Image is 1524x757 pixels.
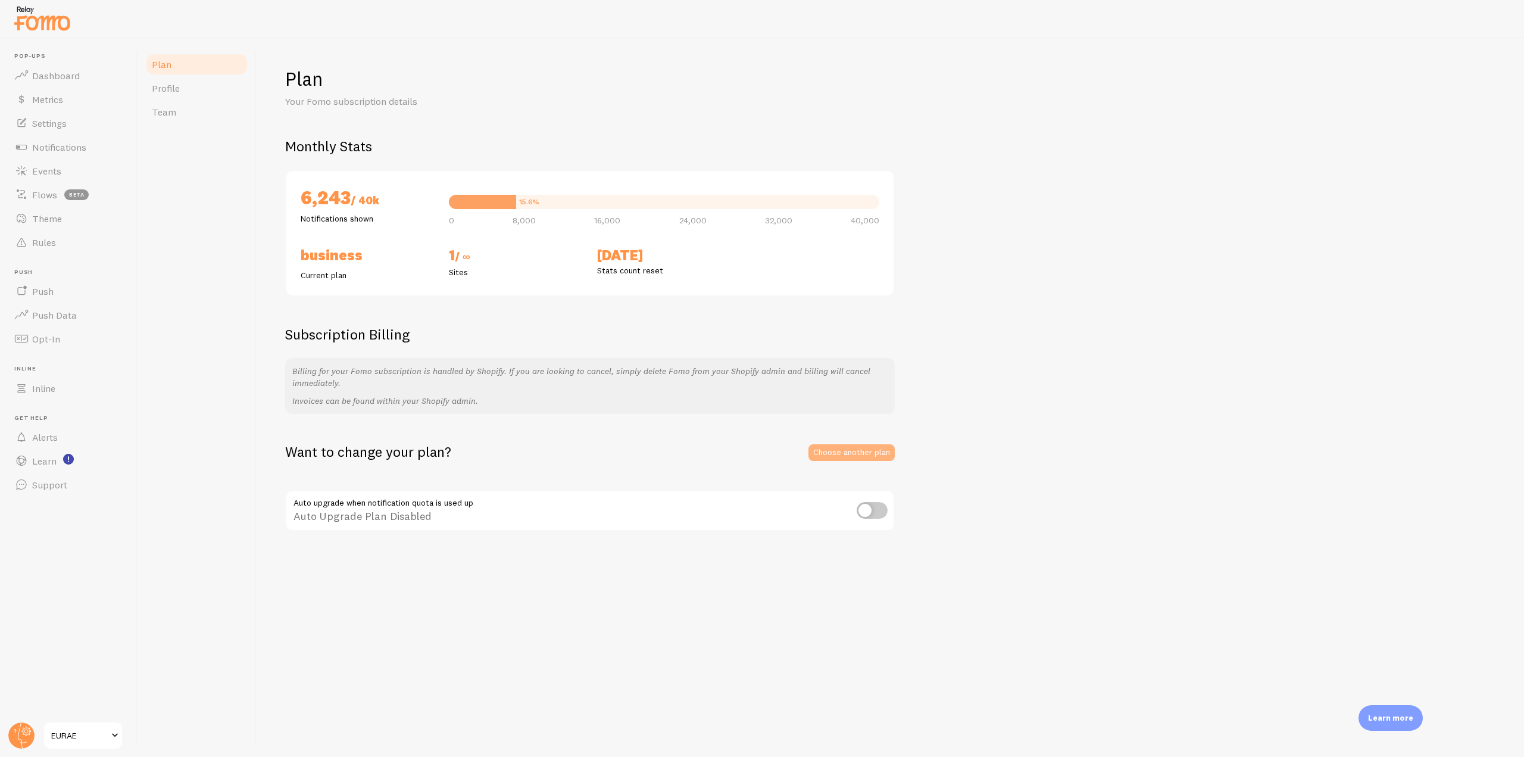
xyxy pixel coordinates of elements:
span: 8,000 [513,216,536,225]
span: Alerts [32,431,58,443]
p: Your Fomo subscription details [285,95,571,108]
span: Team [152,106,176,118]
span: 32,000 [765,216,792,225]
a: Alerts [7,425,130,449]
svg: <p>Watch New Feature Tutorials!</p> [63,454,74,465]
span: EURAE [51,728,108,743]
a: Theme [7,207,130,230]
span: Support [32,479,67,491]
p: Stats count reset [597,264,731,276]
div: Auto Upgrade Plan Disabled [285,490,895,533]
a: Plan [145,52,249,76]
span: Push [32,285,54,297]
span: Inline [32,382,55,394]
span: Events [32,165,61,177]
a: Learn [7,449,130,473]
span: 16,000 [594,216,620,225]
span: Pop-ups [14,52,130,60]
a: Flows beta [7,183,130,207]
a: Dashboard [7,64,130,88]
p: Billing for your Fomo subscription is handled by Shopify. If you are looking to cancel, simply de... [292,365,888,389]
span: 24,000 [679,216,707,225]
div: 15.6% [519,198,539,205]
span: Get Help [14,415,130,422]
span: Opt-In [32,333,60,345]
a: Events [7,159,130,183]
a: Support [7,473,130,497]
span: Dashboard [32,70,80,82]
a: Push Data [7,303,130,327]
span: Learn [32,455,57,467]
p: Notifications shown [301,213,435,225]
span: Theme [32,213,62,225]
a: Metrics [7,88,130,111]
a: Opt-In [7,327,130,351]
span: / 40k [351,194,379,207]
p: Sites [449,266,583,278]
a: Inline [7,376,130,400]
span: beta [64,189,89,200]
div: Learn more [1359,705,1423,731]
span: Push Data [32,309,77,321]
span: Plan [152,58,171,70]
h2: [DATE] [597,246,731,264]
a: Notifications [7,135,130,159]
h2: Want to change your plan? [285,443,451,461]
img: fomo-relay-logo-orange.svg [13,3,72,33]
a: Choose another plan [808,444,895,461]
p: Learn more [1368,712,1413,724]
a: Settings [7,111,130,135]
span: Notifications [32,141,86,153]
span: Flows [32,189,57,201]
span: / ∞ [455,250,470,263]
h1: Plan [285,67,1495,91]
h2: 1 [449,246,583,266]
span: Profile [152,82,180,94]
h2: 6,243 [301,185,435,213]
span: 0 [449,216,454,225]
span: Push [14,269,130,276]
h2: Monthly Stats [285,137,1495,155]
h2: Business [301,246,435,264]
a: Profile [145,76,249,100]
h2: Subscription Billing [285,325,895,344]
span: Inline [14,365,130,373]
p: Invoices can be found within your Shopify admin. [292,395,888,407]
span: Settings [32,117,67,129]
span: 40,000 [851,216,879,225]
a: Team [145,100,249,124]
a: Rules [7,230,130,254]
p: Current plan [301,269,435,281]
span: Metrics [32,94,63,105]
span: Rules [32,236,56,248]
a: Push [7,279,130,303]
a: EURAE [43,721,123,750]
